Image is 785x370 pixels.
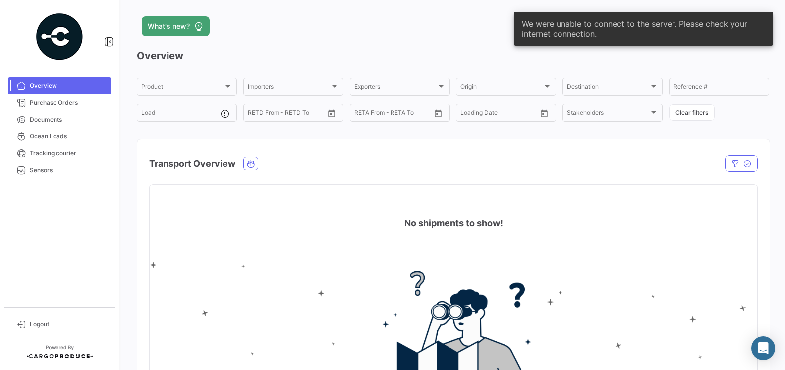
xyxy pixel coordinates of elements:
button: What's new? [142,16,210,36]
a: Documents [8,111,111,128]
a: Sensors [8,162,111,179]
button: Clear filters [669,104,715,121]
span: Purchase Orders [30,98,107,107]
a: Overview [8,77,111,94]
span: Sensors [30,166,107,175]
input: From [354,111,368,118]
span: Documents [30,115,107,124]
span: Exporters [354,85,437,92]
span: Destination [567,85,649,92]
button: Open calendar [431,106,446,121]
span: Importers [248,85,330,92]
input: To [375,111,411,118]
input: To [269,111,305,118]
span: We were unable to connect to the server. Please check your internet connection. [522,19,765,39]
button: Open calendar [324,106,339,121]
span: Tracking courier [30,149,107,158]
span: What's new? [148,21,190,31]
h3: Overview [137,49,769,62]
span: Stakeholders [567,111,649,118]
span: Overview [30,81,107,90]
img: powered-by.png [35,12,84,62]
a: Ocean Loads [8,128,111,145]
div: Abrir Intercom Messenger [751,336,775,360]
button: Ocean [244,157,258,170]
span: Logout [30,320,107,329]
a: Purchase Orders [8,94,111,111]
input: From [460,111,474,118]
a: Tracking courier [8,145,111,162]
span: Ocean Loads [30,132,107,141]
span: Origin [460,85,543,92]
h4: Transport Overview [149,157,235,171]
input: From [248,111,262,118]
input: To [481,111,517,118]
span: Product [141,85,224,92]
h4: No shipments to show! [404,216,503,230]
button: Open calendar [537,106,552,121]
